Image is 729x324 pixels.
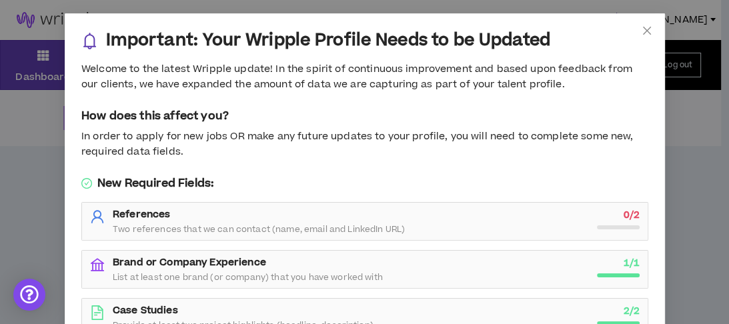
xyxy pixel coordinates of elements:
span: check-circle [81,178,92,189]
strong: Case Studies [113,303,178,317]
strong: 0 / 2 [623,208,639,222]
strong: References [113,207,170,221]
strong: 1 / 1 [623,256,639,270]
h3: Important: Your Wripple Profile Needs to be Updated [106,30,550,51]
h5: How does this affect you? [81,108,648,124]
div: Welcome to the latest Wripple update! In the spirit of continuous improvement and based upon feed... [81,62,648,92]
button: Close [629,13,665,49]
div: In order to apply for new jobs OR make any future updates to your profile, you will need to compl... [81,129,648,159]
strong: 2 / 2 [623,304,639,318]
strong: Brand or Company Experience [113,255,266,269]
div: Open Intercom Messenger [13,279,45,311]
span: bank [90,257,105,272]
span: close [642,25,652,36]
span: file-text [90,305,105,320]
span: bell [81,33,98,49]
span: user [90,209,105,224]
h5: New Required Fields: [81,175,648,191]
span: List at least one brand (or company) that you have worked with [113,272,383,283]
span: Two references that we can contact (name, email and LinkedIn URL) [113,224,405,235]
